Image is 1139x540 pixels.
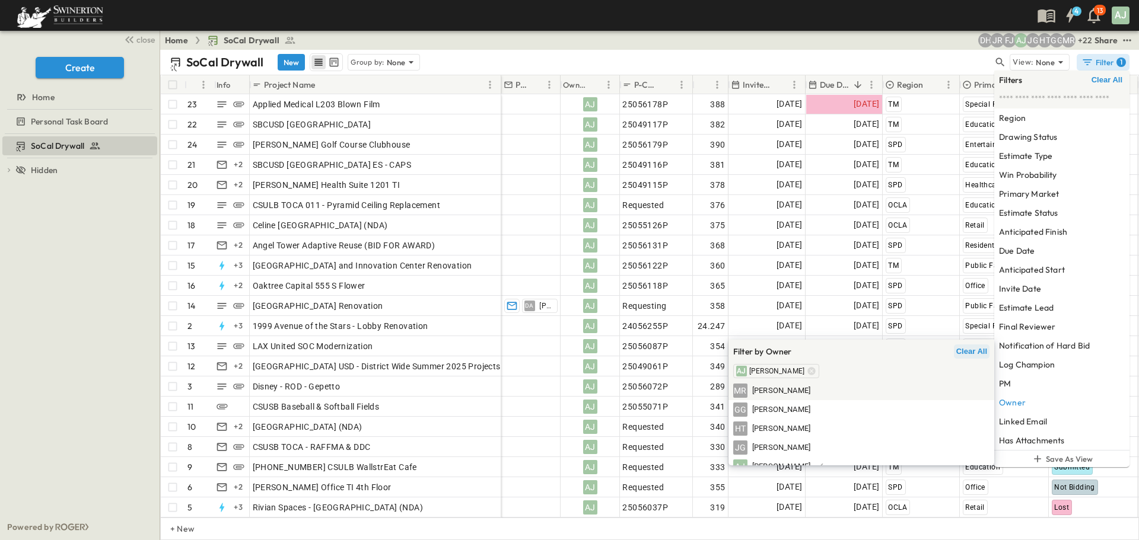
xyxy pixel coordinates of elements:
p: 24 [187,139,197,151]
span: 25049116P [622,159,668,171]
h6: Anticipated Start [999,264,1065,276]
span: Retail [965,503,984,512]
div: + 3 [231,319,246,333]
span: 330 [710,441,725,453]
div: + 2 [231,279,246,293]
h6: Estimate Status [999,207,1058,219]
span: 24056255P [622,320,668,332]
button: Menu [196,78,211,92]
span: Retail [965,221,984,229]
span: [PERSON_NAME] [752,423,810,434]
span: Disney - ROD - Gepetto [253,381,341,392]
span: 25056178P [622,98,668,110]
span: 25056122P [622,260,668,271]
div: AJ [583,138,597,152]
span: [DATE] [854,198,879,212]
div: Francisco J. Sanchez (frsanchez@swinerton.com) [1002,33,1016,47]
span: Requesting [622,300,666,312]
span: Requested [622,461,664,473]
a: SoCal Drywall [2,138,155,154]
div: Info [214,75,250,94]
span: Applied Medical L203 Blown Film [253,98,380,110]
span: Submitted [1054,463,1090,471]
div: AJ [733,459,747,474]
span: Special Projects [965,322,1020,330]
p: Region [897,79,923,91]
span: [DATE] [854,138,879,151]
span: OCLA [888,503,907,512]
span: [PERSON_NAME] Health Suite 1201 TI [253,179,400,191]
span: [GEOGRAPHIC_DATA] Renovation [253,300,383,312]
span: SBCUSD [GEOGRAPHIC_DATA] ES - CAPS [253,159,412,171]
span: SPD [888,181,902,189]
h6: Estimate Lead [999,302,1054,314]
span: [DATE] [854,500,879,514]
p: 5 [187,501,192,513]
button: Sort [189,78,202,91]
span: [DATE] [777,480,802,494]
button: Menu [864,78,879,92]
div: HT [733,421,747,436]
span: SPD [888,140,902,149]
span: [PERSON_NAME] [752,442,810,453]
button: Sort [588,78,602,91]
button: Menu [542,78,556,92]
span: Clear All [1092,75,1122,85]
button: close [119,31,157,47]
img: 6c363589ada0b36f064d841b69d3a419a338230e66bb0a533688fa5cc3e9e735.png [14,3,106,28]
div: AJ [583,400,597,414]
span: [DATE] [777,158,802,171]
span: [DATE] [777,500,802,514]
button: AJ [1111,5,1131,25]
span: [DATE] [777,319,802,333]
div: AJ [583,480,597,494]
p: 22 [187,119,197,130]
span: Oaktree Capital 555 S Flower [253,280,365,292]
span: 25049061P [622,360,668,372]
div: AJ [583,258,597,273]
div: AJ [583,218,597,232]
span: 341 [710,401,725,413]
h6: Anticipated Finish [999,226,1067,238]
span: TM [888,120,899,129]
span: Requested [622,441,664,453]
span: 376 [710,199,725,211]
p: 9 [187,461,192,473]
span: 25055071P [622,401,668,413]
div: SoCal Drywalltest [2,136,157,155]
span: [PERSON_NAME] [752,461,810,472]
span: Residential [965,241,1003,250]
h6: Estimate Type [999,150,1052,162]
div: + 2 [231,420,246,434]
span: 24.247 [698,320,725,332]
span: TM [888,463,899,471]
span: Not Bidding [1054,483,1095,491]
span: [GEOGRAPHIC_DATA] (NDA) [253,421,362,433]
p: 10 [187,421,196,433]
div: Owner [563,68,586,101]
a: Home [165,34,188,46]
div: AJ [583,359,597,373]
button: Sort [925,78,938,91]
span: [GEOGRAPHIC_DATA] and Innovation Center Renovation [253,260,472,271]
span: Hidden [31,164,58,176]
p: 16 [187,280,195,292]
div: Info [217,68,231,101]
span: [DATE] [854,460,879,474]
div: AJ [583,379,597,394]
span: [DATE] [854,319,879,333]
span: TM [888,100,899,108]
div: JG [733,440,747,455]
span: Clear All [956,347,987,356]
p: 20 [187,179,198,191]
span: SPD [888,483,902,491]
p: 11 [187,401,193,413]
span: Special Projects [965,100,1020,108]
button: Create [36,57,124,78]
div: Owner [561,75,620,94]
span: [DATE] [854,258,879,272]
button: Menu [675,78,689,92]
span: [DATE] [854,339,879,353]
p: 12 [187,360,195,372]
span: [DATE] [777,460,802,474]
